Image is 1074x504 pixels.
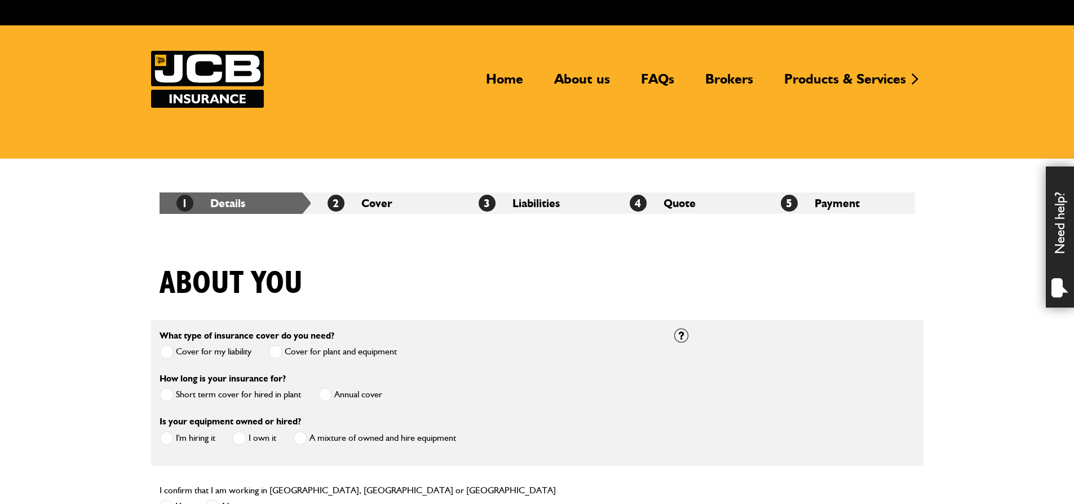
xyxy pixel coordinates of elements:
img: JCB Insurance Services logo [151,51,264,108]
label: What type of insurance cover do you need? [160,331,334,340]
label: Cover for my liability [160,345,251,359]
label: Annual cover [318,388,382,402]
span: 1 [176,195,193,212]
a: Brokers [697,71,762,97]
label: Cover for plant and equipment [268,345,397,359]
a: Home [478,71,532,97]
label: Is your equipment owned or hired? [160,417,301,426]
label: I confirm that I am working in [GEOGRAPHIC_DATA], [GEOGRAPHIC_DATA] or [GEOGRAPHIC_DATA] [160,486,556,495]
a: About us [546,71,618,97]
a: Products & Services [776,71,914,97]
li: Cover [311,192,462,214]
div: Need help? [1046,166,1074,308]
li: Liabilities [462,192,613,214]
span: 4 [630,195,647,212]
label: Short term cover for hired in plant [160,388,301,402]
label: A mixture of owned and hire equipment [293,431,456,445]
span: 2 [328,195,344,212]
a: FAQs [633,71,683,97]
h1: About you [160,265,303,303]
label: I own it [232,431,276,445]
label: How long is your insurance for? [160,374,286,383]
span: 5 [781,195,798,212]
label: I'm hiring it [160,431,215,445]
a: JCB Insurance Services [151,51,264,108]
li: Quote [613,192,764,214]
li: Payment [764,192,915,214]
span: 3 [479,195,496,212]
li: Details [160,192,311,214]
